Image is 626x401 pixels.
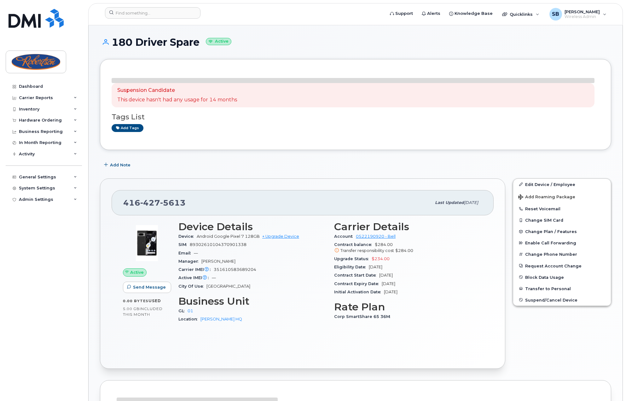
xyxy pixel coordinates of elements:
span: Upgrade Status [334,256,372,261]
button: Add Roaming Package [513,190,611,203]
a: Edit Device / Employee [513,179,611,190]
a: + Upgrade Device [262,234,299,239]
span: Manager [178,259,201,264]
button: Suspend/Cancel Device [513,294,611,306]
span: Add Roaming Package [518,195,575,200]
button: Change SIM Card [513,214,611,226]
span: [DATE] [382,281,395,286]
span: Android Google Pixel 7 128GB [197,234,260,239]
button: Send Message [123,282,171,293]
span: 89302610104370901338 [190,242,246,247]
a: 0522190920 - Bell [356,234,396,239]
a: [PERSON_NAME] HQ [200,317,242,321]
span: [PERSON_NAME] [201,259,235,264]
span: Corp SmartShare 65 36M [334,314,393,319]
img: image20231002-3703462-fsumae.jpeg [128,224,166,262]
h3: Device Details [178,221,327,232]
span: $234.00 [372,256,390,261]
a: 01 [188,308,193,313]
span: 5613 [160,198,186,207]
span: Suspend/Cancel Device [525,297,577,302]
span: Initial Activation Date [334,290,384,294]
span: 5.00 GB [123,307,140,311]
span: used [148,298,161,303]
span: Account [334,234,356,239]
span: — [194,251,198,255]
p: Suspension Candidate [117,87,237,94]
span: SIM [178,242,190,247]
button: Reset Voicemail [513,203,611,214]
span: $284.00 [334,242,482,254]
span: Contract Expiry Date [334,281,382,286]
h3: Carrier Details [334,221,482,232]
small: Active [206,38,231,45]
span: [DATE] [464,200,478,205]
span: Enable Call Forwarding [525,241,576,245]
span: 416 [123,198,186,207]
span: [GEOGRAPHIC_DATA] [206,284,250,289]
span: $284.00 [395,248,413,253]
span: Change Plan / Features [525,229,577,234]
span: Eligibility Date [334,265,369,269]
h3: Rate Plan [334,301,482,313]
span: GL [178,308,188,313]
button: Change Plan / Features [513,226,611,237]
span: [DATE] [384,290,397,294]
span: — [212,275,216,280]
span: Email [178,251,194,255]
span: Active IMEI [178,275,212,280]
span: [DATE] [369,265,382,269]
span: City Of Use [178,284,206,289]
span: Active [130,269,144,275]
button: Request Account Change [513,260,611,272]
span: Contract balance [334,242,375,247]
span: Send Message [133,284,166,290]
span: Contract Start Date [334,273,379,278]
span: Add Note [110,162,130,168]
span: 351610583689204 [214,267,256,272]
span: Device [178,234,197,239]
button: Enable Call Forwarding [513,237,611,248]
h3: Tags List [112,113,600,121]
button: Change Phone Number [513,248,611,260]
button: Block Data Usage [513,272,611,283]
span: Carrier IMEI [178,267,214,272]
span: 427 [140,198,160,207]
a: Add tags [112,124,143,132]
span: Location [178,317,200,321]
h3: Business Unit [178,296,327,307]
span: included this month [123,306,163,317]
span: Last updated [435,200,464,205]
p: This device hasn't had any usage for 14 months [117,96,237,104]
h1: 180 Driver Spare [100,37,611,48]
button: Add Note [100,159,136,171]
span: [DATE] [379,273,393,278]
span: 0.00 Bytes [123,299,148,303]
span: Transfer responsibility cost [340,248,394,253]
button: Transfer to Personal [513,283,611,294]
